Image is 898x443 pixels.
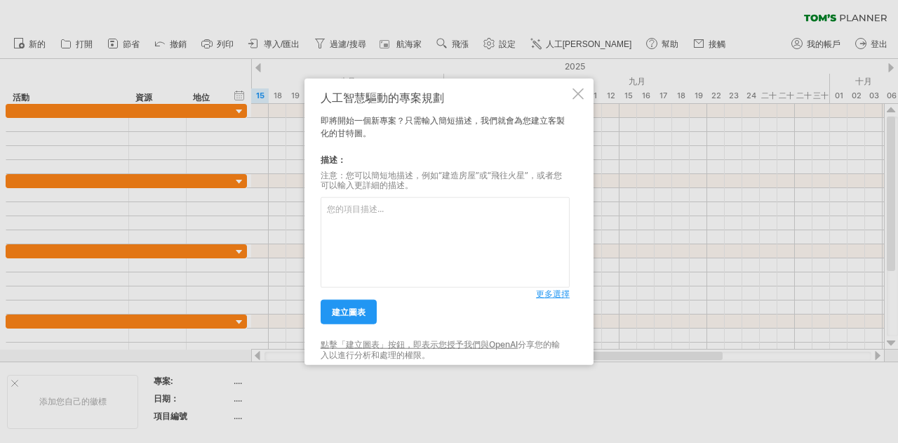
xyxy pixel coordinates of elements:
[536,288,570,300] a: 更多選擇
[321,169,562,190] font: 注意：您可以簡短地描述，例如“建造房屋”或“飛往火星”，或者您可以輸入更詳細的描述。
[321,114,565,138] font: 即將開始一個新專案？只需輸入簡短描述，我們就會為您建立客製化的甘特圖。
[321,339,518,350] a: 點擊「建立圖表」按鈕，即表示您授予我們與OpenAI
[536,289,570,299] font: 更多選擇
[321,300,377,324] a: 建立圖表
[329,349,430,359] font: 以進行分析和處理的權限。
[332,307,366,317] font: 建立圖表
[321,339,560,359] font: 分享您的輸入
[321,154,346,164] font: 描述：
[321,90,444,104] font: 人工智慧驅動的專案規劃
